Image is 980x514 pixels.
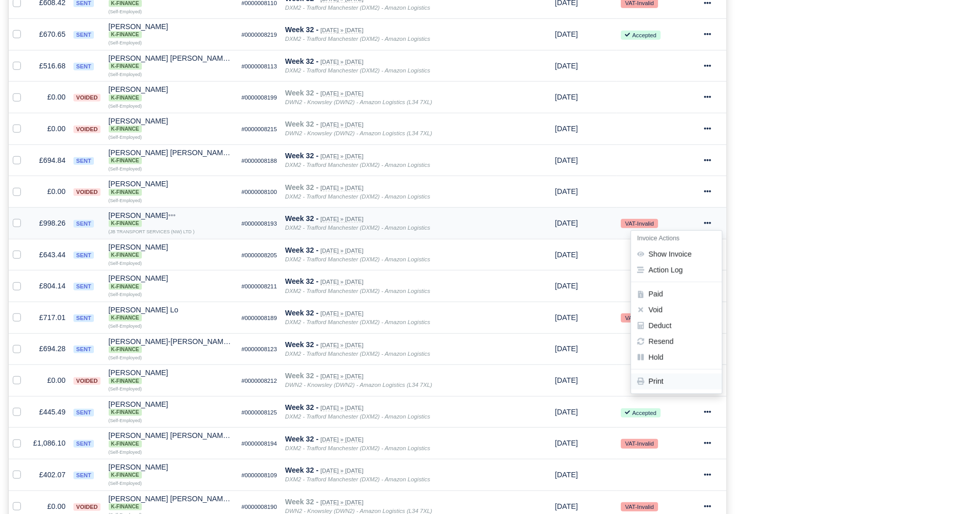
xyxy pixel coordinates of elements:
i: DXM2 - Trafford Manchester (DXM2) - Amazon Logistics [285,288,430,294]
small: [DATE] » [DATE] [320,27,363,34]
td: £717.01 [29,302,69,333]
div: [PERSON_NAME] K-Finance [109,463,234,479]
small: #0000008100 [241,189,277,195]
span: 3 days from now [555,251,578,259]
strong: Week 32 - [285,435,318,443]
small: [DATE] » [DATE] [320,216,363,223]
span: 3 days from now [555,156,578,164]
span: voided [73,126,100,133]
strong: Week 32 - [285,183,318,191]
span: sent [73,346,93,353]
small: (Self-Employed) [109,450,142,455]
div: [PERSON_NAME] [109,275,234,290]
small: Accepted [621,408,660,418]
div: [PERSON_NAME] [PERSON_NAME] K-Finance [109,55,234,70]
div: [PERSON_NAME] [109,180,234,195]
button: Resend [631,334,722,350]
small: #0000008212 [241,378,277,384]
td: £670.65 [29,19,69,51]
small: #0000008215 [241,126,277,132]
small: Accepted [621,31,660,40]
span: 3 days from now [555,313,578,322]
span: 3 days from now [555,439,578,447]
span: K-Finance [109,409,142,416]
small: (Self-Employed) [109,261,142,266]
span: 3 days from now [555,219,578,227]
a: Hold [631,349,722,365]
i: DXM2 - Trafford Manchester (DXM2) - Amazon Logistics [285,413,430,420]
span: 3 days from now [555,125,578,133]
div: [PERSON_NAME] [PERSON_NAME] [109,149,234,164]
div: [PERSON_NAME] [PERSON_NAME] K-Finance [109,432,234,447]
i: DXM2 - Trafford Manchester (DXM2) - Amazon Logistics [285,256,430,262]
div: [PERSON_NAME] K-Finance [109,401,234,416]
div: [PERSON_NAME] [109,243,234,259]
div: [PERSON_NAME] [PERSON_NAME] K-Finance [109,495,234,510]
span: 3 days from now [555,62,578,70]
small: #0000008219 [241,32,277,38]
small: #0000008125 [241,409,277,415]
span: K-Finance [109,220,142,227]
td: £516.68 [29,50,69,82]
span: sent [73,31,93,39]
small: (Self-Employed) [109,355,142,360]
span: 3 days from now [555,408,578,416]
div: [PERSON_NAME]-[PERSON_NAME] [109,338,234,353]
small: (Self-Employed) [109,324,142,329]
td: £694.28 [29,333,69,365]
div: [PERSON_NAME] [109,86,234,101]
small: [DATE] » [DATE] [320,185,363,191]
button: Deduct [631,318,722,334]
strong: Week 32 - [285,26,318,34]
span: voided [73,94,100,102]
td: £643.44 [29,239,69,271]
i: DXM2 - Trafford Manchester (DXM2) - Amazon Logistics [285,351,430,357]
div: [PERSON_NAME] [109,23,234,38]
strong: Week 32 - [285,340,318,349]
small: [DATE] » [DATE] [320,121,363,128]
span: 3 days from now [555,345,578,353]
i: DXM2 - Trafford Manchester (DXM2) - Amazon Logistics [285,225,430,231]
small: #0000008189 [241,315,277,321]
div: [PERSON_NAME] [109,463,234,479]
strong: Week 32 - [285,57,318,65]
div: [PERSON_NAME] [PERSON_NAME] [109,432,234,447]
strong: Week 32 - [285,277,318,285]
span: voided [73,377,100,385]
td: £0.00 [29,113,69,145]
td: £0.00 [29,82,69,113]
div: [PERSON_NAME] K-Finance [109,86,234,101]
small: (Self-Employed) [109,104,142,109]
span: K-Finance [109,378,142,385]
span: 3 days from now [555,502,578,510]
small: (Self-Employed) [109,418,142,423]
button: Action Log [631,262,722,278]
small: [DATE] » [DATE] [320,279,363,285]
span: sent [73,252,93,259]
span: K-Finance [109,157,142,164]
small: [DATE] » [DATE] [320,499,363,506]
strong: Week 32 - [285,403,318,411]
div: [PERSON_NAME] [PERSON_NAME] K-Finance [109,149,234,164]
i: DXM2 - Trafford Manchester (DXM2) - Amazon Logistics [285,193,430,200]
span: voided [73,188,100,196]
small: [DATE] » [DATE] [320,248,363,254]
div: [PERSON_NAME] [109,212,234,227]
div: [PERSON_NAME] K-Finance [109,243,234,259]
div: [PERSON_NAME]-[PERSON_NAME] K-Finance [109,338,234,353]
small: (Self-Employed) [109,166,142,172]
i: DXM2 - Trafford Manchester (DXM2) - Amazon Logistics [285,476,430,482]
small: [DATE] » [DATE] [320,90,363,97]
td: £445.49 [29,396,69,428]
small: VAT-Invalid [621,313,658,323]
strong: Week 32 - [285,214,318,223]
small: #0000008190 [241,504,277,510]
h6: Invoice Actions [631,231,722,247]
small: #0000008211 [241,283,277,289]
strong: Week 32 - [285,309,318,317]
small: [DATE] » [DATE] [320,405,363,411]
span: K-Finance [109,346,142,353]
small: VAT-Invalid [621,219,658,228]
div: [PERSON_NAME] [PERSON_NAME] [109,55,234,70]
span: K-Finance [109,440,142,448]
